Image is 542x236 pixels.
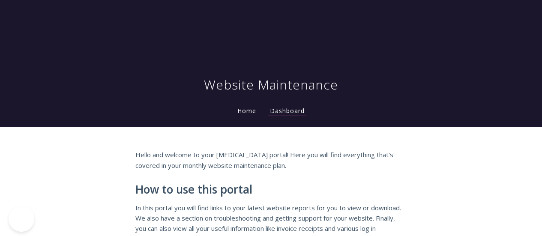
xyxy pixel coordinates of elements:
[9,206,34,232] iframe: Toggle Customer Support
[135,183,407,196] h2: How to use this portal
[236,107,258,115] a: Home
[268,107,306,116] a: Dashboard
[135,149,407,170] p: Hello and welcome to your [MEDICAL_DATA] portal! Here you will find everything that's covered in ...
[204,76,338,93] h1: Website Maintenance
